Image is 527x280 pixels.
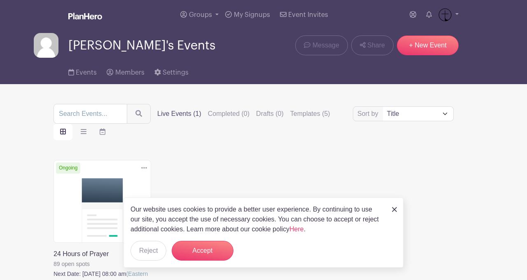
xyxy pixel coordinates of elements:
[392,207,397,212] img: close_button-5f87c8562297e5c2d7936805f587ecaba9071eb48480494691a3f1689db116b3.svg
[438,8,452,21] img: VCC_CrossOnly_Black.png
[163,69,189,76] span: Settings
[290,109,330,119] label: Templates (5)
[131,205,383,234] p: Our website uses cookies to provide a better user experience. By continuing to use our site, you ...
[288,12,328,18] span: Event Invites
[115,69,145,76] span: Members
[351,35,394,55] a: Share
[357,109,381,119] label: Sort by
[54,124,112,140] div: order and view
[234,12,270,18] span: My Signups
[154,58,189,84] a: Settings
[172,241,233,261] button: Accept
[397,35,459,55] a: + New Event
[289,226,304,233] a: Here
[107,58,144,84] a: Members
[367,40,385,50] span: Share
[312,40,339,50] span: Message
[189,12,212,18] span: Groups
[208,109,250,119] label: Completed (0)
[157,109,330,119] div: filters
[34,33,58,58] img: default-ce2991bfa6775e67f084385cd625a349d9dcbb7a52a09fb2fda1e96e2d18dcdb.png
[68,13,102,19] img: logo_white-6c42ec7e38ccf1d336a20a19083b03d10ae64f83f12c07503d8b9e83406b4c7d.svg
[68,39,215,52] span: [PERSON_NAME]'s Events
[131,241,166,261] button: Reject
[76,69,97,76] span: Events
[68,58,97,84] a: Events
[256,109,284,119] label: Drafts (0)
[157,109,201,119] label: Live Events (1)
[54,104,127,124] input: Search Events...
[295,35,347,55] a: Message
